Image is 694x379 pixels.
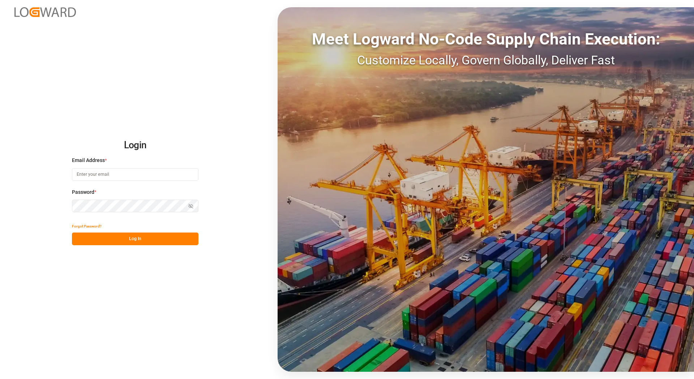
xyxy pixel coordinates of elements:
[72,134,198,157] h2: Login
[72,168,198,181] input: Enter your email
[72,157,105,164] span: Email Address
[72,233,198,245] button: Log In
[278,51,694,69] div: Customize Locally, Govern Globally, Deliver Fast
[72,188,94,196] span: Password
[72,220,102,233] button: Forgot Password?
[278,27,694,51] div: Meet Logward No-Code Supply Chain Execution:
[14,7,76,17] img: Logward_new_orange.png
